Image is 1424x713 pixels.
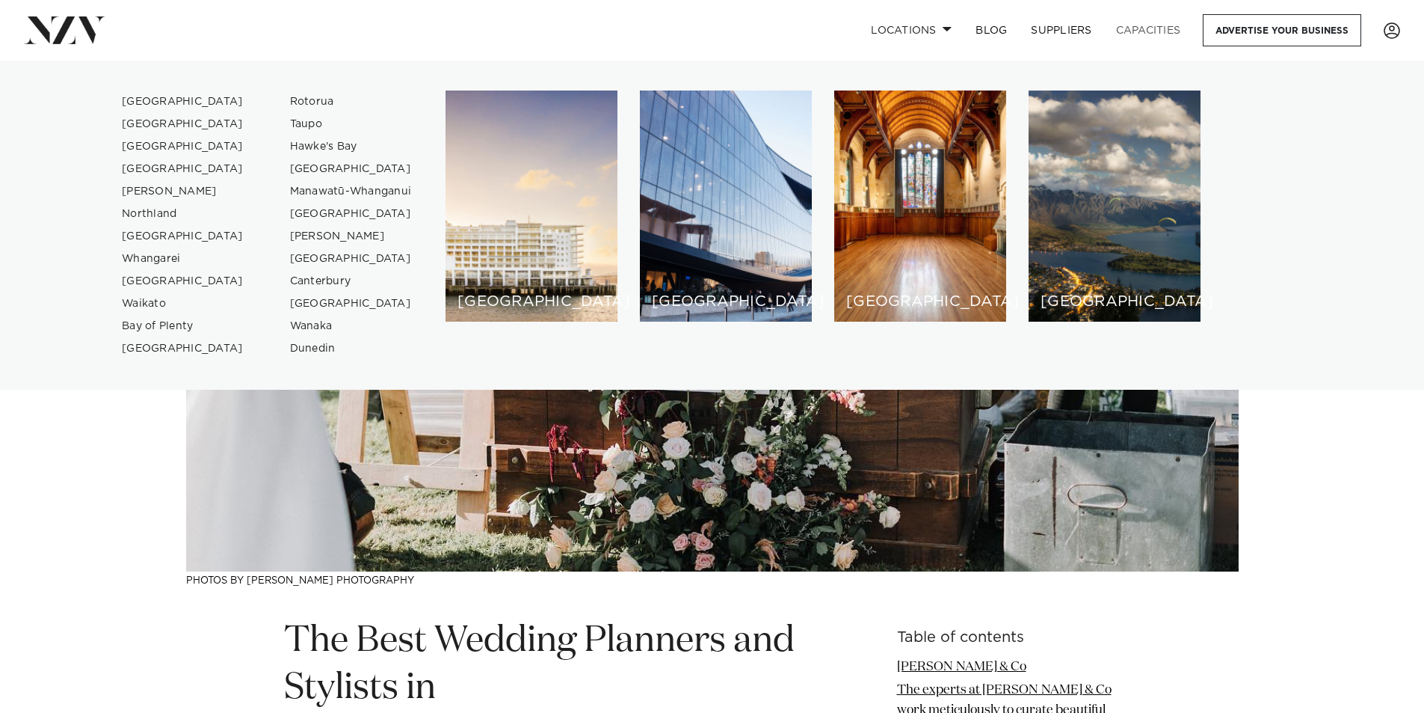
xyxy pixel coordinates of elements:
h6: [GEOGRAPHIC_DATA] [846,294,994,310]
a: Northland [110,203,256,225]
a: Wellington venues [GEOGRAPHIC_DATA] [640,91,812,322]
a: [GEOGRAPHIC_DATA] [110,158,256,180]
a: Whangarei [110,248,256,270]
img: nzv-logo.png [24,16,105,43]
a: BLOG [964,14,1019,46]
a: [PERSON_NAME] & Co [897,661,1026,673]
a: Wanaka [278,315,424,337]
a: Waikato [110,293,256,315]
a: [GEOGRAPHIC_DATA] [278,203,424,225]
h6: [GEOGRAPHIC_DATA] [1041,294,1189,310]
a: Hawke's Bay [278,135,424,158]
a: Taupo [278,113,424,135]
a: [GEOGRAPHIC_DATA] [110,225,256,248]
a: Canterbury [278,270,424,293]
a: Christchurch venues [GEOGRAPHIC_DATA] [834,91,1006,322]
a: [GEOGRAPHIC_DATA] [278,293,424,315]
a: [GEOGRAPHIC_DATA] [110,270,256,293]
a: [GEOGRAPHIC_DATA] [110,337,256,360]
h6: [GEOGRAPHIC_DATA] [652,294,800,310]
a: [PERSON_NAME] [110,180,256,203]
a: [GEOGRAPHIC_DATA] [110,135,256,158]
a: SUPPLIERS [1019,14,1103,46]
a: Queenstown venues [GEOGRAPHIC_DATA] [1029,91,1200,322]
a: [GEOGRAPHIC_DATA] [110,91,256,113]
a: Capacities [1104,14,1193,46]
a: Auckland venues [GEOGRAPHIC_DATA] [446,91,617,322]
a: Dunedin [278,337,424,360]
a: Locations [859,14,964,46]
a: [PERSON_NAME] [278,225,424,248]
a: Rotorua [278,91,424,113]
a: Bay of Plenty [110,315,256,337]
a: [GEOGRAPHIC_DATA] [278,248,424,270]
h6: [GEOGRAPHIC_DATA] [457,294,605,310]
a: Advertise your business [1203,14,1361,46]
a: [GEOGRAPHIC_DATA] [278,158,424,180]
a: Manawatū-Whanganui [278,180,424,203]
a: Photos by [PERSON_NAME] Photography [186,576,414,586]
a: [GEOGRAPHIC_DATA] [110,113,256,135]
h6: Table of contents [897,630,1141,646]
